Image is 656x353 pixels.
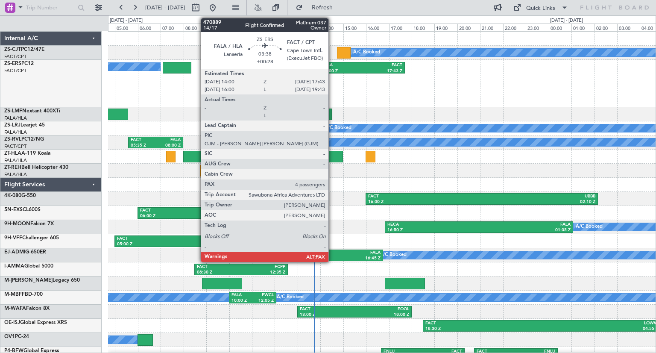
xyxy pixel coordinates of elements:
div: FACT [425,321,542,327]
div: 18:30 Z [425,326,542,332]
a: I-AMMAGlobal 5000 [4,264,53,269]
a: OE-ISJGlobal Express XRS [4,320,67,325]
div: 23:00 [526,24,548,31]
div: 03:00 [617,24,640,31]
a: M-MBFFBD-700 [4,292,43,297]
div: 09:00 Z [208,84,248,90]
span: 9H-MOON [4,221,30,227]
span: OV1 [4,334,15,339]
button: Quick Links [509,1,572,15]
a: FALA/HLA [4,171,27,178]
span: ZT-HLA [4,151,21,156]
a: ZS-CJTPC12/47E [4,47,44,52]
a: M-[PERSON_NAME]Legacy 650 [4,278,80,283]
div: FACT [363,62,403,68]
a: FALA/HLA [4,129,27,135]
div: 12:20 Z [210,213,279,219]
div: FACT [117,236,169,242]
div: 13:00 [298,24,320,31]
div: 19:00 [434,24,457,31]
div: 01:00 [571,24,594,31]
div: 15:00 [343,24,366,31]
div: 12:35 Z [241,270,285,276]
a: ZS-LRJLearjet 45 [4,123,45,128]
a: ZT-HLAA-119 Koala [4,151,50,156]
div: 14:00 [320,24,343,31]
a: FACT/CPT [4,53,26,60]
div: UBBB [482,194,595,200]
div: 12:42 Z [248,84,288,90]
a: ZS-RVLPC12/NG [4,137,44,142]
div: 16:00 [366,24,389,31]
div: FALA [327,250,381,256]
div: 00:00 [549,24,571,31]
div: FALA [231,292,253,298]
span: OE-ISJ [4,320,20,325]
div: 10:00 Z [231,298,253,304]
a: 4K-080G-550 [4,193,36,198]
span: ZS-LRJ [4,123,20,128]
span: 4K-080 [4,193,21,198]
div: FAUP [266,123,287,129]
div: [DATE] - [DATE] [110,17,143,24]
div: 07:00 [161,24,183,31]
div: FACT [197,264,241,270]
div: 16:50 Z [387,227,479,233]
div: FACT [368,194,482,200]
div: 08:00 Z [155,143,181,149]
div: 12:00 [275,24,297,31]
div: FVFA [246,123,266,129]
div: 21:00 [480,24,503,31]
span: EJ-ADMI [4,250,25,255]
span: ZS-CJT [4,47,21,52]
div: FALA [155,137,181,143]
span: M-[PERSON_NAME] [4,278,53,283]
span: [DATE] - [DATE] [145,4,185,12]
div: HRYR [169,236,221,242]
div: 10:00 [229,24,252,31]
label: 2 Flight Legs [211,63,295,70]
div: 11:00 [252,24,275,31]
div: 16:00 Z [368,199,482,205]
div: FALA [322,62,363,68]
div: 17:00 [389,24,412,31]
div: A/C Booked [353,46,380,59]
div: FALA [248,78,288,84]
a: ZS-ERSPC12 [4,61,34,66]
div: FALA [479,222,571,228]
span: ZS-LMF [4,109,22,114]
div: 09:45 Z [169,241,221,247]
div: FOOL [354,306,409,312]
a: FALA/HLA [4,115,27,121]
div: 06:00 [138,24,161,31]
div: A/C Booked [576,221,603,233]
div: 12:05 Z [252,298,274,304]
div: 12:40 Z [266,129,287,135]
div: 17:43 Z [363,68,403,74]
div: A/C Booked [277,291,304,304]
div: 16:45 Z [327,256,381,262]
div: 22:00 [503,24,526,31]
span: ZS-ERS [4,61,21,66]
img: gray-close.svg [295,62,303,70]
span: 9H-VFF [4,235,22,241]
a: ZT-REHBell Helicopter 430 [4,165,68,170]
div: 14:00 Z [322,68,363,74]
div: 20:00 [457,24,480,31]
span: ZS-RVL [4,137,21,142]
div: A/C Booked [252,136,279,149]
div: 13:00 Z [300,312,354,318]
div: HECA [387,222,479,228]
div: FCPP [241,264,285,270]
div: 18:00 Z [354,312,409,318]
div: FACT [131,137,156,143]
div: 05:35 Z [131,143,156,149]
div: 18:00 [412,24,434,31]
div: FWCL [208,78,248,84]
div: 11:50 Z [273,256,327,262]
div: 09:00 [206,24,229,31]
div: 05:00 Z [117,241,169,247]
a: FACT/CPT [4,143,26,150]
a: FACT/CPT [4,68,26,74]
a: 9H-MOONFalcon 7X [4,221,54,227]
